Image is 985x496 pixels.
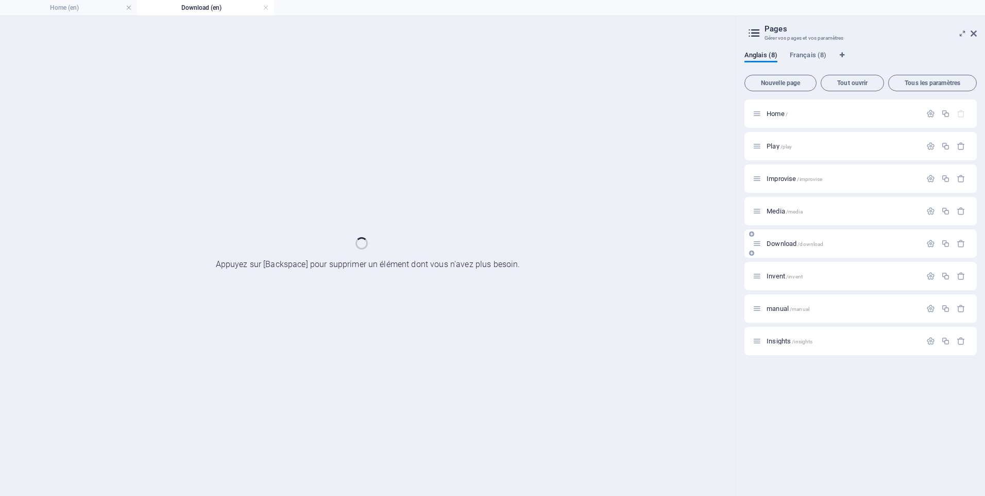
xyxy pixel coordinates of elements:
[763,240,921,247] div: Download/download
[763,143,921,150] div: Play/play
[926,239,935,248] div: Paramètres
[767,337,812,345] span: Cliquez pour ouvrir la page.
[765,34,956,43] h3: Gérer vos pages et vos paramètres
[957,109,965,118] div: La page de départ ne peut pas être supprimée.
[749,80,812,86] span: Nouvelle page
[926,272,935,280] div: Paramètres
[767,110,788,118] span: Cliquez pour ouvrir la page.
[941,304,950,313] div: Dupliquer
[767,207,803,215] span: Cliquez pour ouvrir la page.
[786,111,788,117] span: /
[926,304,935,313] div: Paramètres
[941,174,950,183] div: Dupliquer
[941,239,950,248] div: Dupliquer
[767,272,803,280] span: Cliquez pour ouvrir la page.
[790,49,826,63] span: Français (8)
[790,306,809,312] span: /manual
[797,176,822,182] span: /improvise
[767,240,823,247] span: Cliquez pour ouvrir la page.
[137,2,274,13] h4: Download (en)
[957,304,965,313] div: Supprimer
[763,273,921,279] div: Invent/invent
[926,207,935,216] div: Paramètres
[941,207,950,216] div: Dupliquer
[825,80,879,86] span: Tout ouvrir
[763,110,921,117] div: Home/
[926,109,935,118] div: Paramètres
[957,174,965,183] div: Supprimer
[786,274,803,279] span: /invent
[780,144,792,150] span: /play
[792,339,812,344] span: /insights
[767,142,792,150] span: Cliquez pour ouvrir la page.
[957,272,965,280] div: Supprimer
[926,142,935,151] div: Paramètres
[763,208,921,214] div: Media/media
[957,142,965,151] div: Supprimer
[941,142,950,151] div: Dupliquer
[941,272,950,280] div: Dupliquer
[926,337,935,345] div: Paramètres
[744,51,977,71] div: Onglets langues
[797,241,823,247] span: /download
[744,75,817,91] button: Nouvelle page
[763,305,921,312] div: manual/manual
[957,207,965,216] div: Supprimer
[957,337,965,345] div: Supprimer
[786,209,803,214] span: /media
[821,75,884,91] button: Tout ouvrir
[941,337,950,345] div: Dupliquer
[744,49,777,63] span: Anglais (8)
[763,338,921,344] div: Insights/insights
[941,109,950,118] div: Dupliquer
[957,239,965,248] div: Supprimer
[888,75,977,91] button: Tous les paramètres
[767,175,822,183] span: Cliquez pour ouvrir la page.
[926,174,935,183] div: Paramètres
[765,24,977,34] h2: Pages
[767,305,809,312] span: Cliquez pour ouvrir la page.
[893,80,972,86] span: Tous les paramètres
[763,175,921,182] div: Improvise/improvise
